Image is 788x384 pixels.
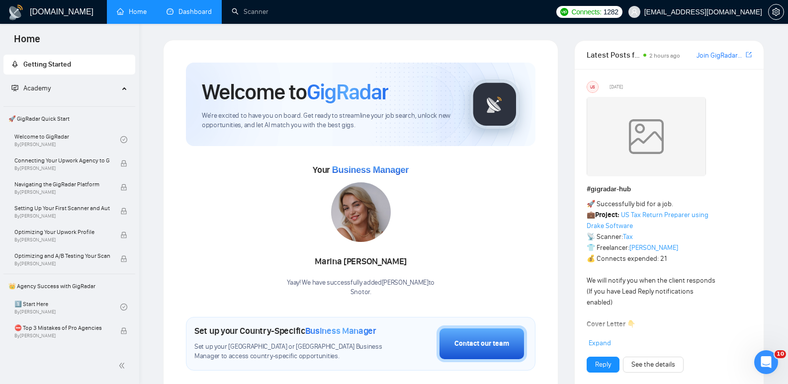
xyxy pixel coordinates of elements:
button: Contact our team [437,325,527,362]
span: 🚀 GigRadar Quick Start [4,109,134,129]
span: Business Manager [305,325,376,336]
span: Academy [23,84,51,92]
span: By [PERSON_NAME] [14,333,110,339]
span: By [PERSON_NAME] [14,261,110,267]
h1: Set up your Country-Specific [194,325,376,336]
p: Snotor . [287,288,435,297]
img: upwork-logo.png [560,8,568,16]
span: rocket [11,61,18,68]
h1: Welcome to [202,78,388,105]
img: weqQh+iSagEgQAAAABJRU5ErkJggg== [587,97,706,176]
span: Business Manager [332,165,409,175]
span: We're excited to have you on board. Get ready to streamline your job search, unlock new opportuni... [202,111,454,130]
span: lock [120,184,127,191]
span: Connecting Your Upwork Agency to GigRadar [14,155,110,165]
div: Marina [PERSON_NAME] [287,253,435,270]
span: check-circle [120,304,127,310]
span: Getting Started [23,60,71,69]
a: Join GigRadar Slack Community [697,50,744,61]
a: [PERSON_NAME] [629,243,678,252]
span: Connects: [571,6,601,17]
a: Welcome to GigRadarBy[PERSON_NAME] [14,129,120,151]
span: Home [6,32,48,53]
iframe: Intercom live chat [754,350,778,374]
span: By [PERSON_NAME] [14,213,110,219]
span: lock [120,160,127,167]
span: lock [120,327,127,334]
button: setting [768,4,784,20]
span: Optimizing Your Upwork Profile [14,227,110,237]
span: [DATE] [610,82,623,91]
span: export [746,51,752,59]
div: Contact our team [454,338,509,349]
a: Reply [595,359,611,370]
a: US Tax Return Preparer using Drake Software [587,211,708,230]
button: Reply [587,357,619,373]
span: 2 hours ago [649,52,680,59]
a: export [746,50,752,60]
span: Setting Up Your First Scanner and Auto-Bidder [14,203,110,213]
span: Latest Posts from the GigRadar Community [587,49,640,61]
span: check-circle [120,136,127,143]
button: See the details [623,357,684,373]
span: ⛔ Top 3 Mistakes of Pro Agencies [14,323,110,333]
span: Expand [589,339,611,347]
span: lock [120,231,127,238]
span: setting [769,8,784,16]
span: 10 [775,350,786,358]
div: US [587,81,598,92]
li: Getting Started [3,55,135,75]
a: homeHome [117,7,147,16]
span: Navigating the GigRadar Platform [14,179,110,189]
img: logo [8,4,24,20]
span: 1282 [604,6,618,17]
div: Yaay! We have successfully added [PERSON_NAME] to [287,278,435,297]
a: See the details [631,359,675,370]
strong: Project: [595,211,619,219]
span: By [PERSON_NAME] [14,189,110,195]
h1: # gigradar-hub [587,184,752,195]
span: double-left [118,361,128,371]
img: gigradar-logo.png [470,79,520,129]
span: GigRadar [307,78,388,105]
a: 1️⃣ Start HereBy[PERSON_NAME] [14,296,120,318]
span: By [PERSON_NAME] [14,165,110,171]
a: setting [768,8,784,16]
span: By [PERSON_NAME] [14,237,110,243]
span: Your [313,164,409,175]
span: 👑 Agency Success with GigRadar [4,276,134,296]
span: fund-projection-screen [11,84,18,91]
img: 1686180516333-102.jpg [331,182,391,242]
strong: Cover Letter 👇 [587,320,635,328]
span: Academy [11,84,51,92]
span: Set up your [GEOGRAPHIC_DATA] or [GEOGRAPHIC_DATA] Business Manager to access country-specific op... [194,342,387,361]
a: searchScanner [232,7,268,16]
a: dashboardDashboard [167,7,212,16]
span: user [631,8,638,15]
span: lock [120,208,127,215]
a: Tax [623,232,633,241]
span: Optimizing and A/B Testing Your Scanner for Better Results [14,251,110,261]
span: lock [120,255,127,262]
span: 🌚 Rookie Traps for New Agencies [14,347,110,357]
